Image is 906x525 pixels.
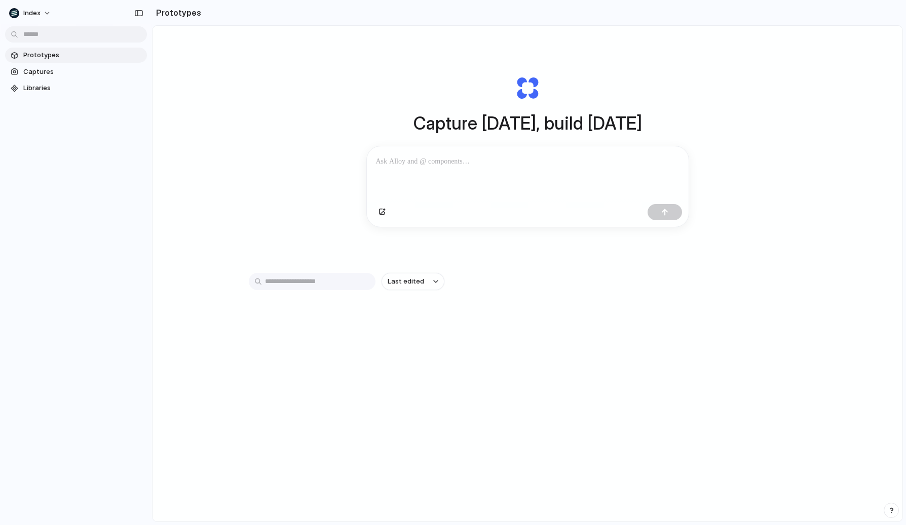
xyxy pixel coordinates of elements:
[23,50,143,60] span: Prototypes
[413,110,642,137] h1: Capture [DATE], build [DATE]
[23,67,143,77] span: Captures
[5,48,147,63] a: Prototypes
[152,7,201,19] h2: Prototypes
[23,83,143,93] span: Libraries
[5,80,147,96] a: Libraries
[5,64,147,79] a: Captures
[388,276,424,287] span: Last edited
[382,273,444,290] button: Last edited
[23,8,41,18] span: Index
[5,5,56,21] button: Index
